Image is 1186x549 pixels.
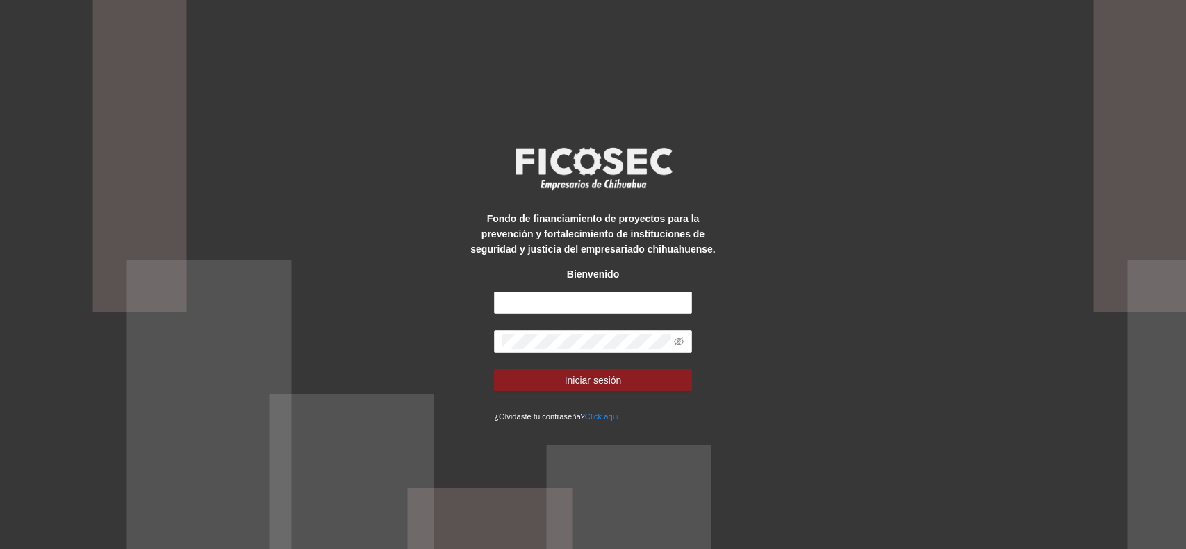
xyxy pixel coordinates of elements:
span: Iniciar sesión [565,373,622,388]
strong: Fondo de financiamiento de proyectos para la prevención y fortalecimiento de instituciones de seg... [470,213,715,255]
button: Iniciar sesión [494,369,692,391]
small: ¿Olvidaste tu contraseña? [494,412,618,421]
strong: Bienvenido [567,269,619,280]
span: eye-invisible [674,337,684,346]
a: Click aqui [585,412,619,421]
img: logo [506,143,680,194]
